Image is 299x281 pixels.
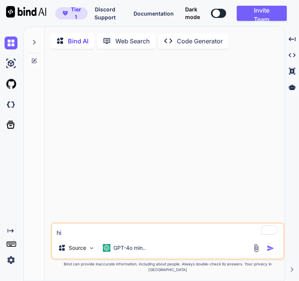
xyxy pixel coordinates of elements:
img: ai-studio [5,57,17,70]
textarea: To enrich screen reader interactions, please activate Accessibility in Grammarly extension settings [52,224,283,237]
p: Bind AI [68,37,88,46]
p: Code Generator [177,37,223,46]
span: Documentation [134,10,174,17]
p: Source [69,244,86,252]
span: Dark mode [185,6,208,21]
img: premium [63,11,68,16]
img: settings [5,254,17,267]
img: attachment [252,244,261,252]
img: icon [267,244,274,252]
p: Web Search [115,37,150,46]
p: Bind can provide inaccurate information, including about people. Always double-check its answers.... [51,261,285,273]
img: chat [5,37,17,49]
button: Discord Support [88,5,122,21]
span: Tier 1 [71,6,81,21]
button: Documentation [134,10,174,17]
img: githubLight [5,78,17,90]
img: darkCloudIdeIcon [5,98,17,111]
button: Invite Team [237,6,287,21]
img: Bind AI [6,6,46,17]
img: GPT-4o mini [103,244,110,252]
span: Discord Support [94,6,116,21]
button: premiumTier 1 [55,7,88,19]
p: GPT-4o min.. [113,244,146,252]
img: Pick Models [88,245,95,251]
